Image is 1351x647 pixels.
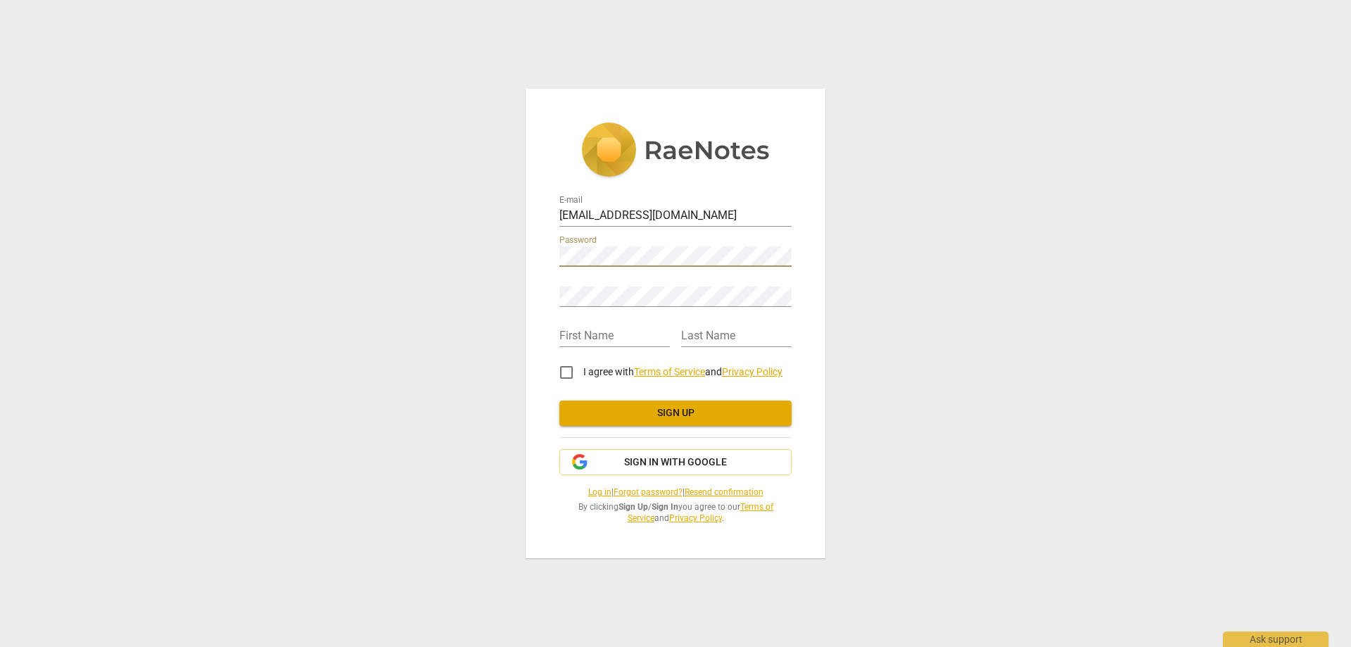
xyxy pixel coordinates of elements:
[669,513,722,523] a: Privacy Policy
[581,123,770,180] img: 5ac2273c67554f335776073100b6d88f.svg
[1223,632,1328,647] div: Ask support
[559,236,597,244] label: Password
[559,449,792,476] button: Sign in with Google
[583,366,782,377] span: I agree with and
[634,366,705,377] a: Terms of Service
[722,366,782,377] a: Privacy Policy
[619,502,648,512] b: Sign Up
[685,487,763,497] a: Resend confirmation
[559,196,583,204] label: E-mail
[614,487,683,497] a: Forgot password?
[559,501,792,524] span: By clicking / you agree to our and .
[628,502,773,524] a: Terms of Service
[571,406,780,420] span: Sign up
[624,456,727,470] span: Sign in with Google
[559,486,792,498] span: | |
[588,487,611,497] a: Log in
[559,401,792,426] button: Sign up
[652,502,678,512] b: Sign In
